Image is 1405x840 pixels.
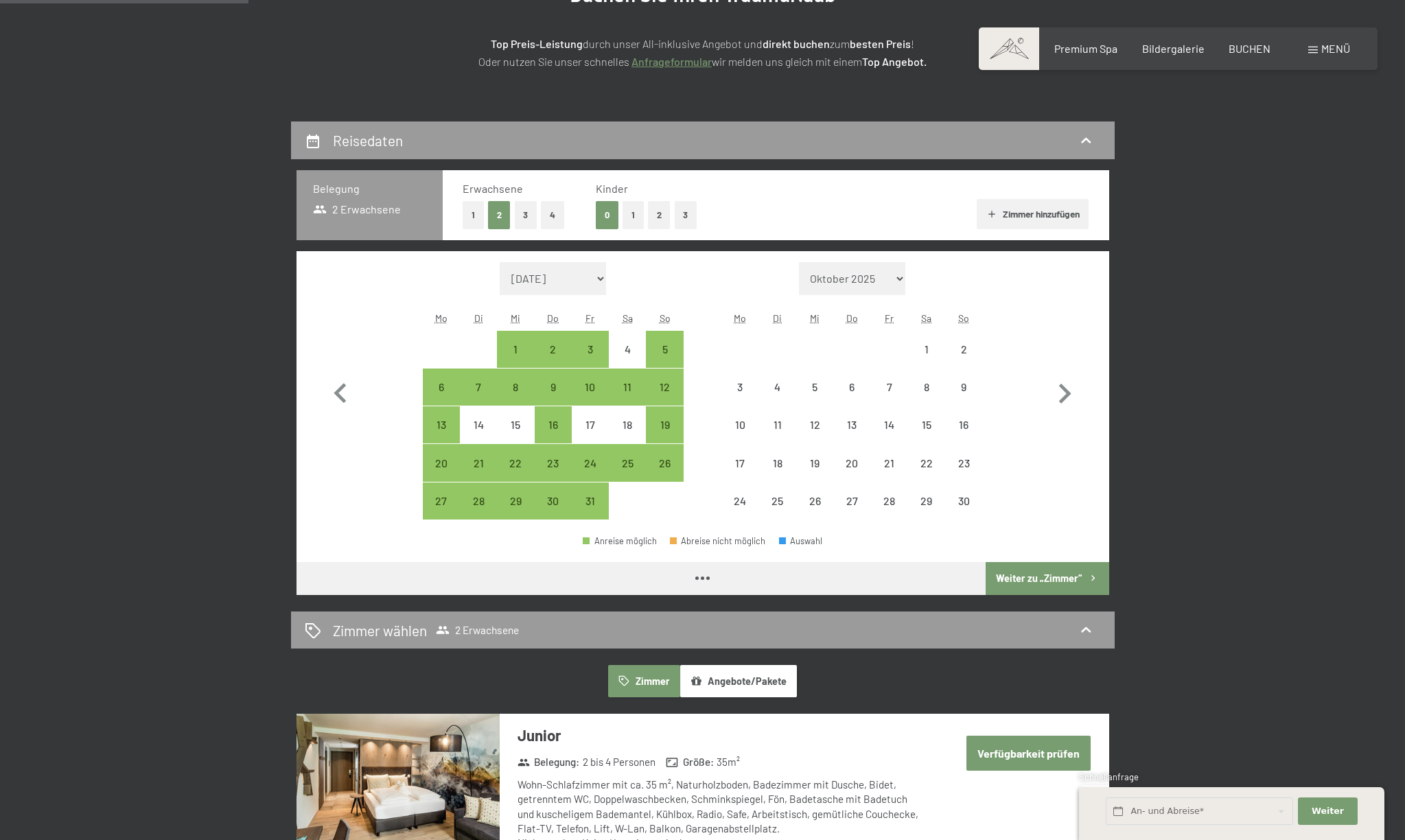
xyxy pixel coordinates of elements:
[723,495,757,530] div: 24
[734,312,746,324] abbr: Montag
[609,406,646,443] div: Anreise nicht möglich
[646,369,683,406] div: Sun Oct 12 2025
[423,482,460,520] div: Anreise möglich
[1054,42,1117,55] a: Premium Spa
[497,406,534,443] div: Wed Oct 15 2025
[460,406,497,443] div: Tue Oct 14 2025
[610,458,645,492] div: 25
[647,458,682,492] div: 26
[779,537,823,546] div: Auswahl
[572,369,609,406] div: Fri Oct 10 2025
[535,406,572,443] div: Thu Oct 16 2025
[609,444,646,481] div: Anreise möglich
[833,482,870,520] div: Thu Nov 27 2025
[646,331,683,368] div: Sun Oct 05 2025
[498,495,533,530] div: 29
[759,369,796,406] div: Tue Nov 04 2025
[945,406,982,443] div: Anreise nicht möglich
[870,482,907,520] div: Anreise nicht möglich
[909,495,944,530] div: 29
[835,419,869,454] div: 13
[572,369,609,406] div: Anreise möglich
[631,55,712,68] a: Anfrageformular
[321,262,360,520] button: Vorheriger Monat
[572,444,609,481] div: Anreise möglich
[536,382,570,416] div: 9
[498,458,533,492] div: 22
[423,482,460,520] div: Mon Oct 27 2025
[1142,42,1205,55] a: Bildergalerie
[760,382,795,416] div: 4
[833,482,870,520] div: Anreise nicht möglich
[497,482,534,520] div: Anreise möglich
[947,419,981,454] div: 16
[872,382,906,416] div: 7
[497,369,534,406] div: Anreise möglich
[609,444,646,481] div: Sat Oct 25 2025
[908,369,945,406] div: Sat Nov 08 2025
[760,419,795,454] div: 11
[511,312,520,324] abbr: Mittwoch
[872,495,906,530] div: 28
[535,406,572,443] div: Anreise möglich
[870,406,907,443] div: Fri Nov 14 2025
[461,495,496,530] div: 28
[870,369,907,406] div: Anreise nicht möglich
[833,406,870,443] div: Thu Nov 13 2025
[497,331,534,368] div: Anreise möglich
[535,331,572,368] div: Anreise möglich
[798,495,832,530] div: 26
[461,419,496,454] div: 14
[596,182,628,195] span: Kinder
[646,444,683,481] div: Sun Oct 26 2025
[461,458,496,492] div: 21
[498,382,533,416] div: 8
[463,201,484,229] button: 1
[945,369,982,406] div: Sun Nov 09 2025
[660,312,671,324] abbr: Sonntag
[870,482,907,520] div: Fri Nov 28 2025
[759,406,796,443] div: Anreise nicht möglich
[908,444,945,481] div: Anreise nicht möglich
[541,201,564,229] button: 4
[721,369,758,406] div: Mon Nov 03 2025
[497,444,534,481] div: Anreise möglich
[1229,42,1270,55] span: BUCHEN
[572,406,609,443] div: Anreise nicht möglich
[977,199,1089,229] button: Zimmer hinzufügen
[585,312,594,324] abbr: Freitag
[609,369,646,406] div: Sat Oct 11 2025
[958,312,969,324] abbr: Sonntag
[798,382,832,416] div: 5
[648,201,671,229] button: 2
[497,331,534,368] div: Wed Oct 01 2025
[908,331,945,368] div: Sat Nov 01 2025
[313,181,426,196] h3: Belegung
[573,419,607,454] div: 17
[921,312,931,324] abbr: Samstag
[423,369,460,406] div: Anreise möglich
[609,369,646,406] div: Anreise möglich
[945,444,982,481] div: Anreise nicht möglich
[759,482,796,520] div: Anreise nicht möglich
[721,369,758,406] div: Anreise nicht möglich
[798,419,832,454] div: 12
[721,406,758,443] div: Mon Nov 10 2025
[596,201,618,229] button: 0
[670,537,766,546] div: Abreise nicht möglich
[862,55,927,68] strong: Top Angebot.
[986,562,1108,595] button: Weiter zu „Zimmer“
[535,482,572,520] div: Thu Oct 30 2025
[717,755,740,769] span: 35 m²
[424,419,458,454] div: 13
[497,406,534,443] div: Anreise nicht möglich
[515,201,537,229] button: 3
[1321,42,1350,55] span: Menü
[721,482,758,520] div: Anreise nicht möglich
[773,312,782,324] abbr: Dienstag
[647,419,682,454] div: 19
[547,312,559,324] abbr: Donnerstag
[572,331,609,368] div: Anreise möglich
[535,444,572,481] div: Thu Oct 23 2025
